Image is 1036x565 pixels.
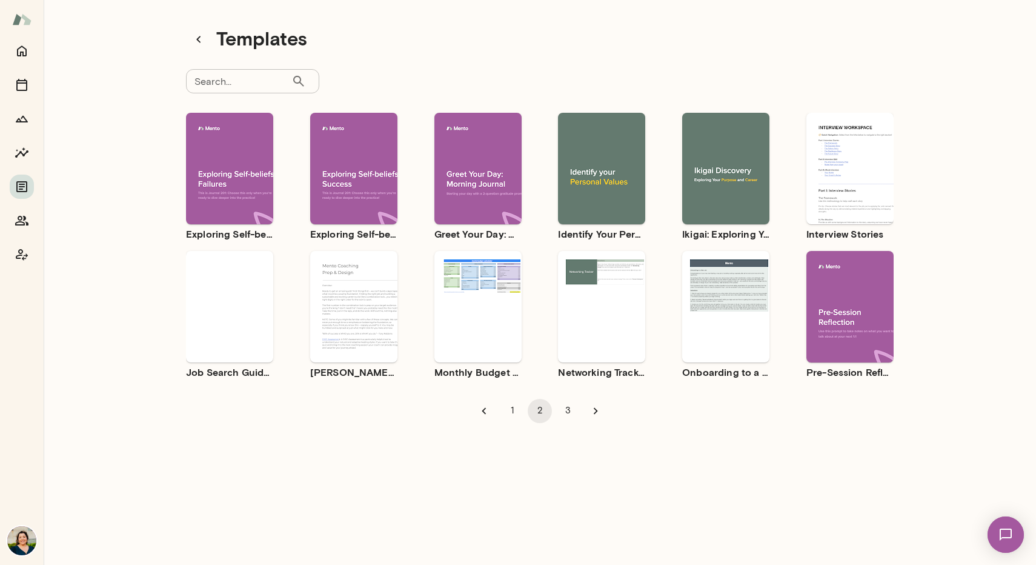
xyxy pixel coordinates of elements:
h6: Job Search Guide & Worksheet [186,365,273,379]
button: Sessions [10,73,34,97]
h6: Monthly Budget Calculator [434,365,522,379]
button: Members [10,209,34,233]
img: Lara Indrikovs [7,526,36,555]
button: page 2 [528,399,552,423]
button: Home [10,39,34,63]
h6: [PERSON_NAME] Offer Statement Prep & Design [310,365,397,379]
button: Go to previous page [472,399,496,423]
h6: Identify Your Personal Values [558,227,645,241]
button: Coach app [10,242,34,267]
h4: Templates [216,27,307,52]
h6: Ikigai: Exploring Your Purpose and Career [682,227,769,241]
div: pagination [186,389,894,423]
img: Mento [12,8,32,31]
h6: Exploring Self-beliefs: Success [310,227,397,241]
h6: Interview Stories [806,227,894,241]
h6: Greet Your Day: Morning Journal [434,227,522,241]
h6: Pre-Session Reflection [806,365,894,379]
button: Go to page 3 [556,399,580,423]
nav: pagination navigation [470,399,609,423]
button: Go to next page [583,399,608,423]
button: Growth Plan [10,107,34,131]
button: Go to page 1 [500,399,524,423]
h6: Networking Tracker [558,365,645,379]
button: Documents [10,175,34,199]
h6: Exploring Self-beliefs: Failures [186,227,273,241]
button: Insights [10,141,34,165]
h6: Onboarding to a New Job: 30/60/90 Day Plan [682,365,769,379]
